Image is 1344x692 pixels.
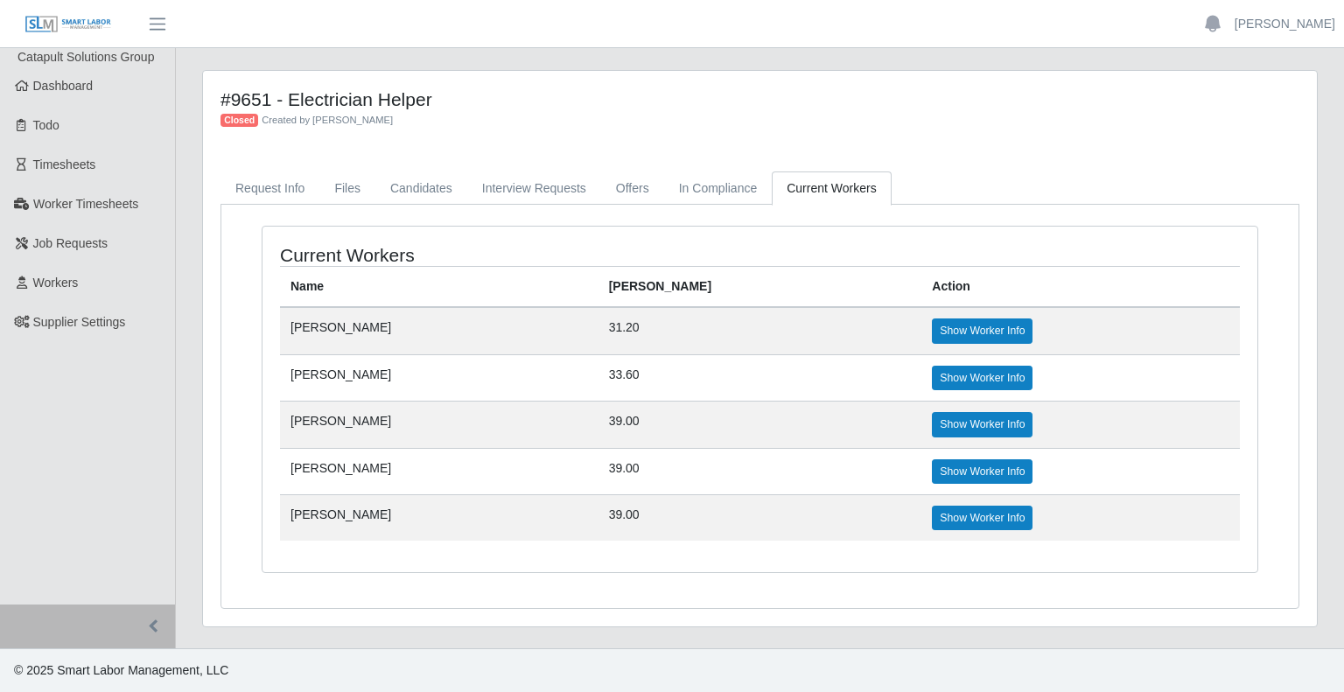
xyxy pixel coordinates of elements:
td: [PERSON_NAME] [280,354,598,401]
span: Todo [33,118,59,132]
a: Show Worker Info [932,459,1032,484]
a: Interview Requests [467,171,601,206]
a: Files [319,171,375,206]
th: Name [280,267,598,308]
a: Show Worker Info [932,366,1032,390]
span: Workers [33,276,79,290]
td: 39.00 [598,402,922,448]
td: 39.00 [598,448,922,494]
span: Dashboard [33,79,94,93]
td: [PERSON_NAME] [280,307,598,354]
td: [PERSON_NAME] [280,494,598,541]
a: Show Worker Info [932,318,1032,343]
a: In Compliance [664,171,773,206]
a: Current Workers [772,171,891,206]
a: [PERSON_NAME] [1235,15,1335,33]
td: [PERSON_NAME] [280,402,598,448]
span: © 2025 Smart Labor Management, LLC [14,663,228,677]
span: Created by [PERSON_NAME] [262,115,393,125]
span: Job Requests [33,236,108,250]
h4: Current Workers [280,244,665,266]
th: [PERSON_NAME] [598,267,922,308]
a: Request Info [220,171,319,206]
img: SLM Logo [24,15,112,34]
a: Show Worker Info [932,412,1032,437]
span: Supplier Settings [33,315,126,329]
span: Closed [220,114,258,128]
th: Action [921,267,1240,308]
span: Worker Timesheets [33,197,138,211]
td: 33.60 [598,354,922,401]
a: Offers [601,171,664,206]
h4: #9651 - Electrician Helper [220,88,1023,110]
td: 39.00 [598,494,922,541]
a: Candidates [375,171,467,206]
span: Catapult Solutions Group [17,50,154,64]
td: 31.20 [598,307,922,354]
td: [PERSON_NAME] [280,448,598,494]
span: Timesheets [33,157,96,171]
a: Show Worker Info [932,506,1032,530]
